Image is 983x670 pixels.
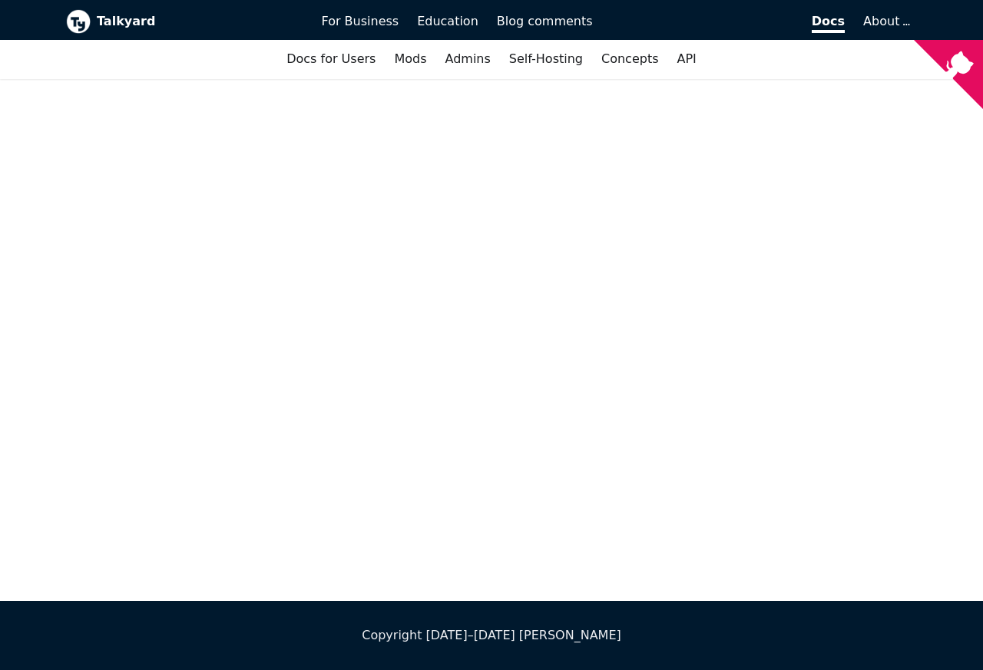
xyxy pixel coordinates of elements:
[812,14,845,33] span: Docs
[602,8,855,35] a: Docs
[66,625,917,645] div: Copyright [DATE]–[DATE] [PERSON_NAME]
[488,8,602,35] a: Blog comments
[497,14,593,28] span: Blog comments
[500,46,592,72] a: Self-Hosting
[66,9,91,34] img: Talkyard logo
[408,8,488,35] a: Education
[277,46,385,72] a: Docs for Users
[417,14,478,28] span: Education
[863,14,908,28] a: About
[436,46,500,72] a: Admins
[668,46,706,72] a: API
[66,9,300,34] a: Talkyard logoTalkyard
[97,12,300,31] b: Talkyard
[385,46,435,72] a: Mods
[313,8,409,35] a: For Business
[592,46,668,72] a: Concepts
[322,14,399,28] span: For Business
